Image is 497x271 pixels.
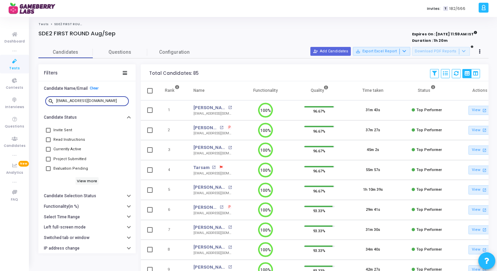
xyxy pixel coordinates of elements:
td: 5 [158,180,187,200]
span: FAQ [11,197,18,203]
span: 93.33% [313,247,325,254]
a: Tests [38,22,49,26]
mat-icon: open_in_new [481,107,487,113]
div: [EMAIL_ADDRESS][DOMAIN_NAME] [193,131,232,136]
span: 96.67% [313,108,325,115]
mat-icon: open_in_new [481,207,487,213]
mat-icon: open_in_new [481,147,487,153]
div: 45m 2s [367,147,379,153]
a: [PERSON_NAME] [193,184,226,191]
td: 6 [158,200,187,220]
h6: Candidate Selection Status [44,193,96,199]
span: Top Performer [416,148,442,152]
a: [PERSON_NAME] [193,104,226,111]
span: 96.67% [313,148,325,154]
div: Total Candidates: 85 [149,71,199,76]
a: Clear [90,86,99,90]
div: 1h 10m 39s [363,187,383,193]
mat-icon: open_in_new [228,146,232,150]
a: View [468,205,492,215]
td: 8 [158,240,187,260]
span: Top Performer [416,207,442,212]
mat-icon: open_in_new [212,166,216,169]
div: [EMAIL_ADDRESS][DOMAIN_NAME] [193,111,232,116]
span: Invite Sent [53,126,72,134]
button: Export Excel Report [353,47,410,56]
mat-icon: save_alt [356,49,360,54]
div: 55m 57s [366,167,380,173]
a: View [468,126,492,135]
span: Tests [9,66,20,71]
span: 96.67% [313,128,325,134]
span: 93.33% [313,227,325,234]
span: Questions [93,49,147,56]
h6: Functionality(in %) [44,204,79,209]
mat-icon: open_in_new [228,106,232,109]
span: Top Performer [416,108,442,112]
mat-icon: open_in_new [481,127,487,133]
span: Candidates [4,143,25,149]
span: P [228,125,231,130]
a: View [468,106,492,115]
span: Evaluation Pending [53,165,88,173]
h6: Switched tab or window [44,235,89,240]
td: 7 [158,220,187,240]
h6: IP address change [44,246,80,251]
a: Tarsam [193,164,210,171]
a: [PERSON_NAME] [193,204,218,211]
button: Functionality(in %) [38,201,136,212]
button: Left full-screen mode [38,222,136,233]
span: New [18,161,29,167]
h6: View more [75,177,99,185]
span: Top Performer [416,227,442,232]
span: Read Instructions [53,136,85,144]
div: Time taken [362,87,383,94]
a: [PERSON_NAME] [193,124,218,131]
th: Quality [292,81,346,100]
mat-icon: person_add_alt [313,49,318,54]
button: Candidate Status [38,112,136,123]
h6: Select Time Range [44,215,80,220]
mat-icon: open_in_new [481,227,487,233]
span: Analytics [6,170,23,176]
span: Questions [5,124,24,130]
mat-icon: open_in_new [220,205,223,209]
div: [EMAIL_ADDRESS][DOMAIN_NAME] [193,191,232,196]
strong: Expires On : [DATE] 11:59 AM IST [412,30,477,37]
button: IP address change [38,243,136,254]
div: [EMAIL_ADDRESS][DOMAIN_NAME] [193,151,232,156]
a: View [468,245,492,254]
span: Interviews [5,104,24,110]
div: Filters [44,70,57,76]
th: Status [400,81,453,100]
span: T [443,6,448,11]
label: Invites: [427,6,441,12]
div: View Options [462,69,480,78]
span: Top Performer [416,168,442,172]
mat-icon: open_in_new [228,265,232,269]
span: 93.33% [313,207,325,214]
div: [EMAIL_ADDRESS][DOMAIN_NAME] [193,231,232,236]
a: View [468,185,492,194]
nav: breadcrumb [38,22,489,27]
span: Top Performer [416,247,442,252]
button: Candidate Selection Status [38,191,136,201]
td: 1 [158,100,187,120]
th: Rank [158,81,187,100]
div: Name [193,87,205,94]
img: logo [8,2,59,15]
h6: Candidate Name/Email [44,86,88,91]
h6: Candidate Status [44,115,77,120]
td: 4 [158,160,187,180]
span: 96.67% [313,187,325,194]
div: 31m 30s [366,227,380,233]
button: Switched tab or window [38,233,136,243]
mat-icon: open_in_new [481,167,487,173]
a: View [468,166,492,175]
strong: Duration : 1h 20m [412,38,448,43]
span: Configuration [159,49,190,56]
a: [PERSON_NAME] [193,244,226,251]
span: Top Performer [416,187,442,192]
div: [EMAIL_ADDRESS][DOMAIN_NAME] [193,171,232,176]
